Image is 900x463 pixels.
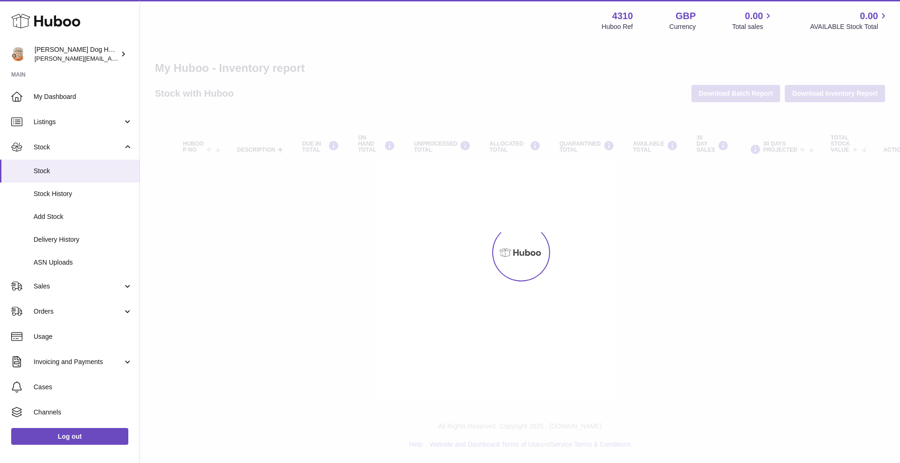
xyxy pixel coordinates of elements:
[860,10,878,22] span: 0.00
[745,10,763,22] span: 0.00
[34,408,133,417] span: Channels
[35,45,119,63] div: [PERSON_NAME] Dog House
[732,22,774,31] span: Total sales
[810,22,889,31] span: AVAILABLE Stock Total
[11,428,128,445] a: Log out
[676,10,696,22] strong: GBP
[602,22,633,31] div: Huboo Ref
[732,10,774,31] a: 0.00 Total sales
[34,212,133,221] span: Add Stock
[810,10,889,31] a: 0.00 AVAILABLE Stock Total
[612,10,633,22] strong: 4310
[34,258,133,267] span: ASN Uploads
[670,22,696,31] div: Currency
[11,47,25,61] img: toby@hackneydoghouse.com
[34,167,133,175] span: Stock
[34,383,133,392] span: Cases
[34,189,133,198] span: Stock History
[34,92,133,101] span: My Dashboard
[34,282,123,291] span: Sales
[34,358,123,366] span: Invoicing and Payments
[34,235,133,244] span: Delivery History
[34,118,123,126] span: Listings
[34,307,123,316] span: Orders
[34,143,123,152] span: Stock
[34,332,133,341] span: Usage
[35,55,187,62] span: [PERSON_NAME][EMAIL_ADDRESS][DOMAIN_NAME]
